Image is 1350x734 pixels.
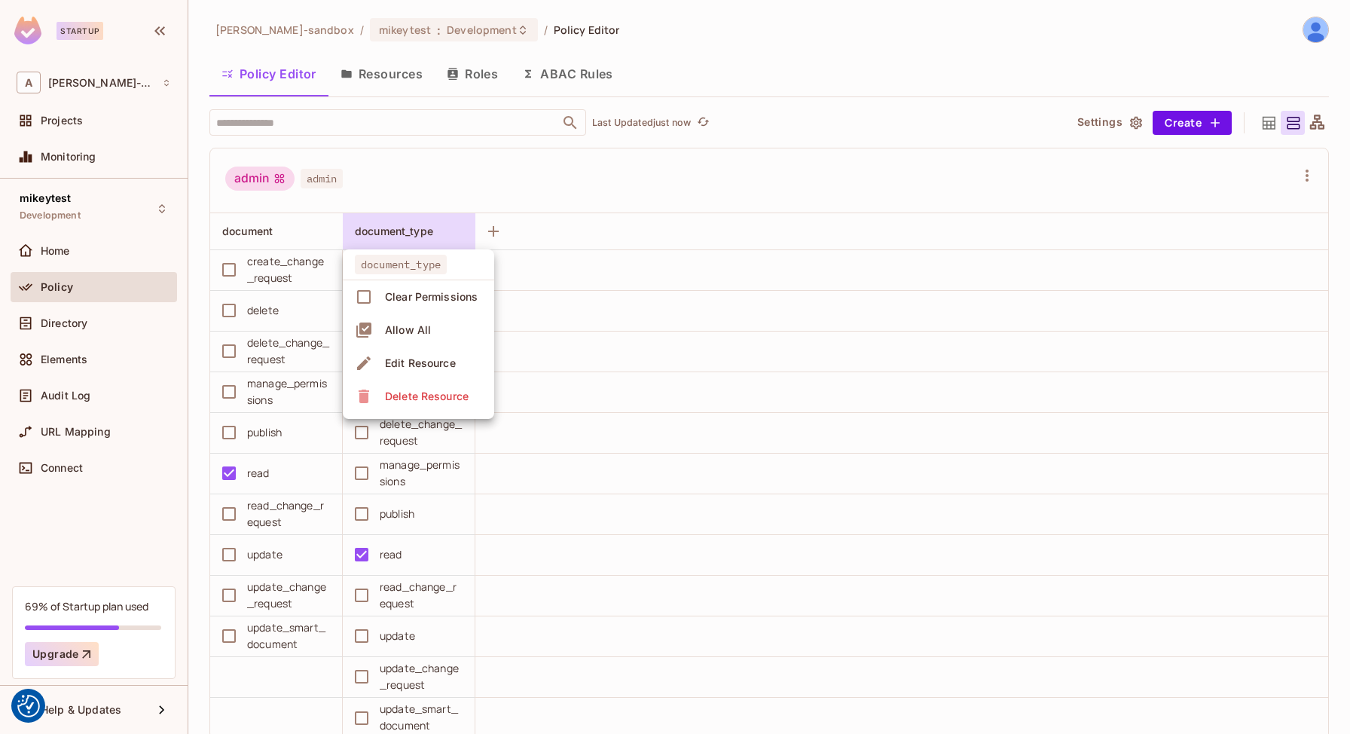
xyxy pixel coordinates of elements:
button: Consent Preferences [17,695,40,717]
div: Clear Permissions [385,289,478,304]
div: Edit Resource [385,356,456,371]
div: Delete Resource [385,389,469,404]
img: Revisit consent button [17,695,40,717]
span: document_type [355,255,447,274]
div: Allow All [385,323,431,338]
